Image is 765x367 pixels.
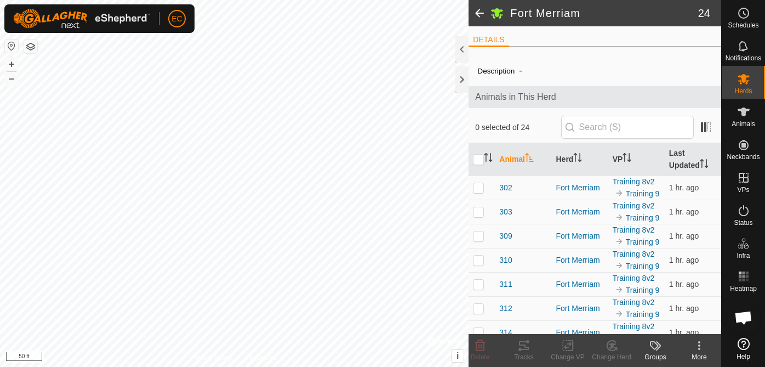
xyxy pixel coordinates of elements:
[626,262,660,270] a: Training 9
[615,309,624,318] img: to
[484,155,493,163] p-sorticon: Activate to sort
[728,22,758,29] span: Schedules
[469,34,509,47] li: DETAILS
[677,352,721,362] div: More
[734,219,752,226] span: Status
[499,279,512,290] span: 311
[669,328,699,337] span: Oct 13, 2025, 11:04 AM
[615,237,624,246] img: to
[669,207,699,216] span: Oct 13, 2025, 11:04 AM
[726,55,761,61] span: Notifications
[626,238,660,246] a: Training 9
[613,250,655,258] a: Training 8v2
[556,182,603,194] div: Fort Merriam
[737,252,750,259] span: Infra
[495,143,551,176] th: Animal
[615,334,624,342] img: to
[615,189,624,197] img: to
[613,201,655,210] a: Training 8v2
[626,286,660,295] a: Training 9
[626,189,660,198] a: Training 9
[499,206,512,218] span: 303
[727,154,760,160] span: Neckbands
[499,303,512,314] span: 312
[698,5,710,21] span: 24
[556,206,603,218] div: Fort Merriam
[573,155,582,163] p-sorticon: Activate to sort
[722,334,765,364] a: Help
[515,61,526,80] span: -
[546,352,590,362] div: Change VP
[669,232,699,240] span: Oct 13, 2025, 11:04 AM
[556,255,603,266] div: Fort Merriam
[5,72,18,85] button: –
[615,285,624,294] img: to
[499,327,512,338] span: 314
[477,67,515,75] label: Description
[623,155,631,163] p-sorticon: Activate to sort
[525,155,534,163] p-sorticon: Activate to sort
[669,304,699,313] span: Oct 13, 2025, 11:04 AM
[191,353,232,363] a: Privacy Policy
[737,353,750,360] span: Help
[502,352,546,362] div: Tracks
[734,88,752,94] span: Herds
[499,230,512,242] span: 309
[452,350,464,362] button: i
[626,310,660,319] a: Training 9
[556,230,603,242] div: Fort Merriam
[615,261,624,270] img: to
[456,351,459,360] span: i
[561,116,694,139] input: Search (S)
[613,322,655,331] a: Training 8v2
[5,58,18,71] button: +
[556,327,603,338] div: Fort Merriam
[510,7,698,20] h2: Fort Merriam
[24,40,37,53] button: Map Layers
[551,143,608,176] th: Herd
[556,279,603,290] div: Fort Merriam
[13,9,150,29] img: Gallagher Logo
[590,352,633,362] div: Change Herd
[556,303,603,314] div: Fort Merriam
[475,91,715,104] span: Animals in This Herd
[499,255,512,266] span: 310
[172,13,182,25] span: EC
[727,301,760,334] div: Open chat
[475,122,561,133] span: 0 selected of 24
[613,298,655,307] a: Training 8v2
[608,143,665,176] th: VP
[613,225,655,234] a: Training 8v2
[626,213,660,222] a: Training 9
[669,280,699,289] span: Oct 13, 2025, 11:04 AM
[613,177,655,186] a: Training 8v2
[613,274,655,283] a: Training 8v2
[499,182,512,194] span: 302
[633,352,677,362] div: Groups
[665,143,721,176] th: Last Updated
[737,187,749,193] span: VPs
[245,353,277,363] a: Contact Us
[626,334,660,343] a: Training 9
[471,353,490,361] span: Delete
[669,256,699,264] span: Oct 13, 2025, 10:49 AM
[669,183,699,192] span: Oct 13, 2025, 11:04 AM
[615,213,624,222] img: to
[700,161,709,170] p-sorticon: Activate to sort
[730,285,757,292] span: Heatmap
[732,121,755,127] span: Animals
[5,39,18,53] button: Reset Map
